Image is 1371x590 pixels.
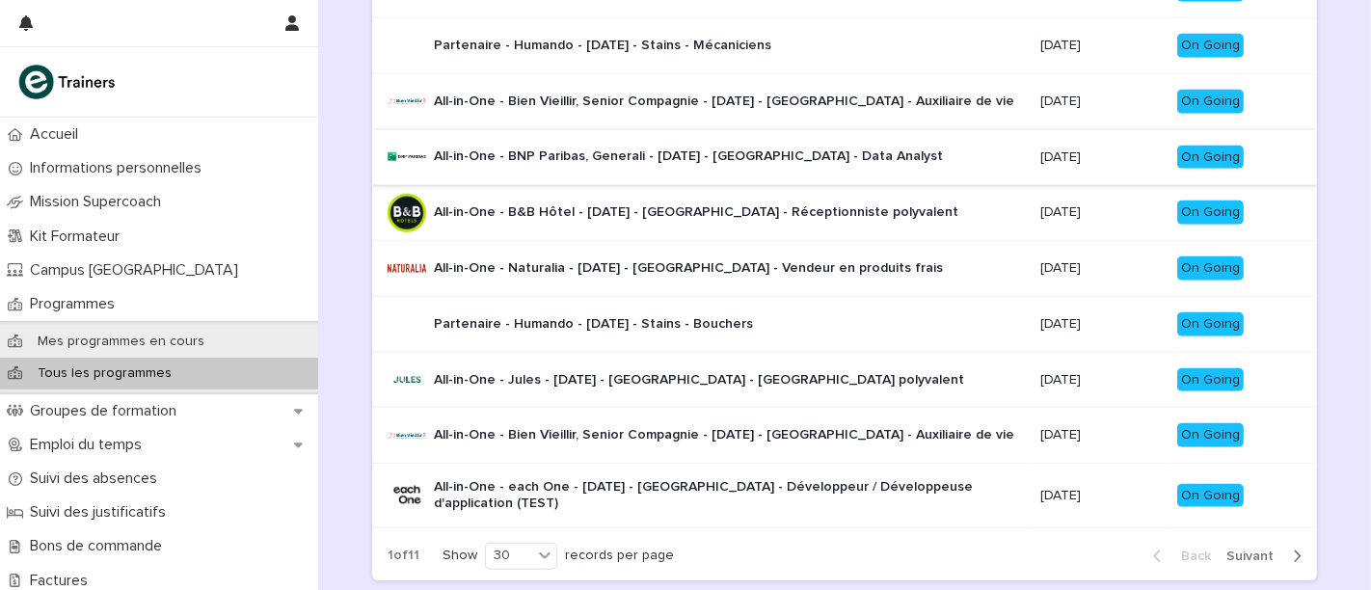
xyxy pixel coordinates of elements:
[22,365,187,382] p: Tous les programmes
[434,94,1014,110] p: All-in-One - Bien Vieillir, Senior Compagnie - [DATE] - [GEOGRAPHIC_DATA] - Auxiliaire de vie
[1226,550,1285,563] span: Next
[22,334,220,350] p: Mes programmes en cours
[22,537,177,555] p: Bons de commande
[1138,548,1219,565] button: Back
[372,464,1317,528] tr: All-in-One - each One - [DATE] - [GEOGRAPHIC_DATA] - Développeur / Développeuse d'application (TE...
[22,159,217,177] p: Informations personnelles
[15,63,121,101] img: K0CqGN7SDeD6s4JG8KQk
[1040,204,1162,221] p: [DATE]
[434,316,753,333] p: Partenaire - Humando - [DATE] - Stains - Bouchers
[565,548,674,564] p: records per page
[1177,34,1244,58] div: On Going
[22,469,173,488] p: Suivi des absences
[1040,38,1162,54] p: [DATE]
[22,228,135,246] p: Kit Formateur
[434,38,771,54] p: Partenaire - Humando - [DATE] - Stains - Mécaniciens
[372,73,1317,129] tr: All-in-One - Bien Vieillir, Senior Compagnie - [DATE] - [GEOGRAPHIC_DATA] - Auxiliaire de vie[DAT...
[22,193,176,211] p: Mission Supercoach
[372,129,1317,185] tr: All-in-One - BNP Paribas, Generali - [DATE] - [GEOGRAPHIC_DATA] - Data Analyst[DATE]On Going
[434,479,1025,512] p: All-in-One - each One - [DATE] - [GEOGRAPHIC_DATA] - Développeur / Développeuse d'application (TEST)
[434,372,964,389] p: All-in-One - Jules - [DATE] - [GEOGRAPHIC_DATA] - [GEOGRAPHIC_DATA] polyvalent
[1169,550,1211,563] span: Back
[1177,368,1244,392] div: On Going
[1040,149,1162,166] p: [DATE]
[372,185,1317,241] tr: All-in-One - B&B Hôtel - [DATE] - [GEOGRAPHIC_DATA] - Réceptionniste polyvalent[DATE]On Going
[22,572,103,590] p: Factures
[372,17,1317,73] tr: Partenaire - Humando - [DATE] - Stains - Mécaniciens[DATE]On Going
[1177,201,1244,225] div: On Going
[1177,256,1244,281] div: On Going
[372,352,1317,408] tr: All-in-One - Jules - [DATE] - [GEOGRAPHIC_DATA] - [GEOGRAPHIC_DATA] polyvalent[DATE]On Going
[486,546,532,566] div: 30
[1040,488,1162,504] p: [DATE]
[1040,260,1162,277] p: [DATE]
[434,427,1014,443] p: All-in-One - Bien Vieillir, Senior Compagnie - [DATE] - [GEOGRAPHIC_DATA] - Auxiliaire de vie
[434,204,958,221] p: All-in-One - B&B Hôtel - [DATE] - [GEOGRAPHIC_DATA] - Réceptionniste polyvalent
[372,532,435,579] p: 1 of 11
[1040,427,1162,443] p: [DATE]
[1040,94,1162,110] p: [DATE]
[1177,312,1244,336] div: On Going
[1177,146,1244,170] div: On Going
[1177,423,1244,447] div: On Going
[434,260,943,277] p: All-in-One - Naturalia - [DATE] - [GEOGRAPHIC_DATA] - Vendeur en produits frais
[1177,484,1244,508] div: On Going
[372,408,1317,464] tr: All-in-One - Bien Vieillir, Senior Compagnie - [DATE] - [GEOGRAPHIC_DATA] - Auxiliaire de vie[DAT...
[372,296,1317,352] tr: Partenaire - Humando - [DATE] - Stains - Bouchers[DATE]On Going
[372,241,1317,297] tr: All-in-One - Naturalia - [DATE] - [GEOGRAPHIC_DATA] - Vendeur en produits frais[DATE]On Going
[22,402,192,420] p: Groupes de formation
[1177,90,1244,114] div: On Going
[1040,316,1162,333] p: [DATE]
[22,295,130,313] p: Programmes
[1040,372,1162,389] p: [DATE]
[1219,548,1317,565] button: Next
[22,436,157,454] p: Emploi du temps
[22,503,181,522] p: Suivi des justificatifs
[22,125,94,144] p: Accueil
[22,261,254,280] p: Campus [GEOGRAPHIC_DATA]
[434,148,943,165] p: All-in-One - BNP Paribas, Generali - [DATE] - [GEOGRAPHIC_DATA] - Data Analyst
[443,548,477,564] p: Show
